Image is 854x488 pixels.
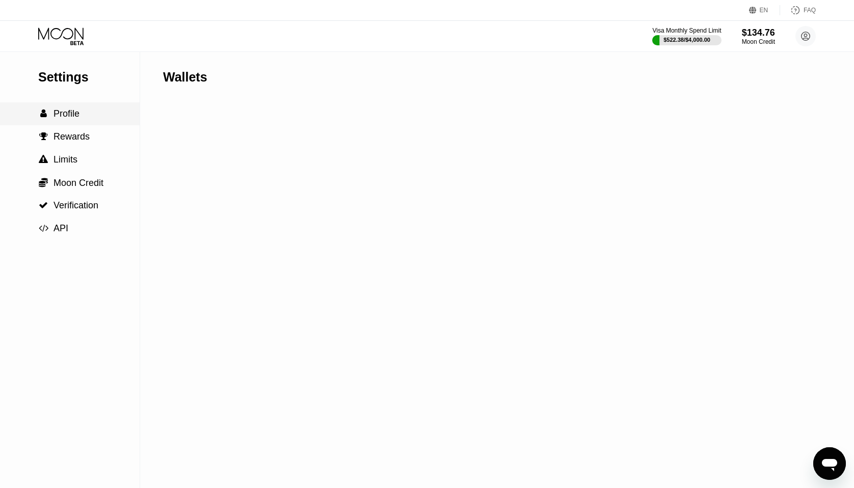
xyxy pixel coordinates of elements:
div:  [38,224,48,233]
span:  [40,109,47,118]
span: Rewards [54,131,90,142]
div: Visa Monthly Spend Limit [652,27,721,34]
div: FAQ [804,7,816,14]
span: Limits [54,154,77,165]
iframe: 启动消息传送窗口的按钮 [813,447,846,480]
span:  [39,132,48,141]
span:  [39,155,48,164]
div: $134.76Moon Credit [742,28,775,45]
div: $522.38 / $4,000.00 [663,37,710,43]
div: $134.76 [742,28,775,38]
div: FAQ [780,5,816,15]
span: Verification [54,200,98,210]
span: Profile [54,109,79,119]
div:  [38,201,48,210]
span:  [39,201,48,210]
div:  [38,177,48,187]
div:  [38,155,48,164]
span: API [54,223,68,233]
span: Moon Credit [54,178,103,188]
div: Visa Monthly Spend Limit$522.38/$4,000.00 [652,27,721,45]
div: Wallets [163,70,207,85]
div: EN [749,5,780,15]
span:  [39,177,48,187]
div:  [38,132,48,141]
div:  [38,109,48,118]
div: EN [760,7,768,14]
span:  [39,224,48,233]
div: Moon Credit [742,38,775,45]
div: Settings [38,70,140,85]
